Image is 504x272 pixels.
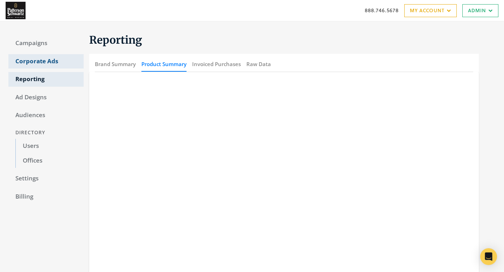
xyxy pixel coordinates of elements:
[8,72,84,87] a: Reporting
[462,4,498,17] a: Admin
[6,2,26,19] img: Adwerx
[95,57,136,72] button: Brand Summary
[8,171,84,186] a: Settings
[15,139,84,153] a: Users
[89,33,479,47] h1: Reporting
[8,90,84,105] a: Ad Designs
[404,4,457,17] a: My Account
[141,57,187,72] button: Product Summary
[15,153,84,168] a: Offices
[8,54,84,69] a: Corporate Ads
[8,108,84,123] a: Audiences
[8,126,84,139] div: Directory
[8,36,84,51] a: Campaigns
[365,7,399,14] a: 888.746.5678
[192,57,241,72] button: Invoiced Purchases
[246,57,271,72] button: Raw Data
[8,189,84,204] a: Billing
[480,248,497,265] div: Open Intercom Messenger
